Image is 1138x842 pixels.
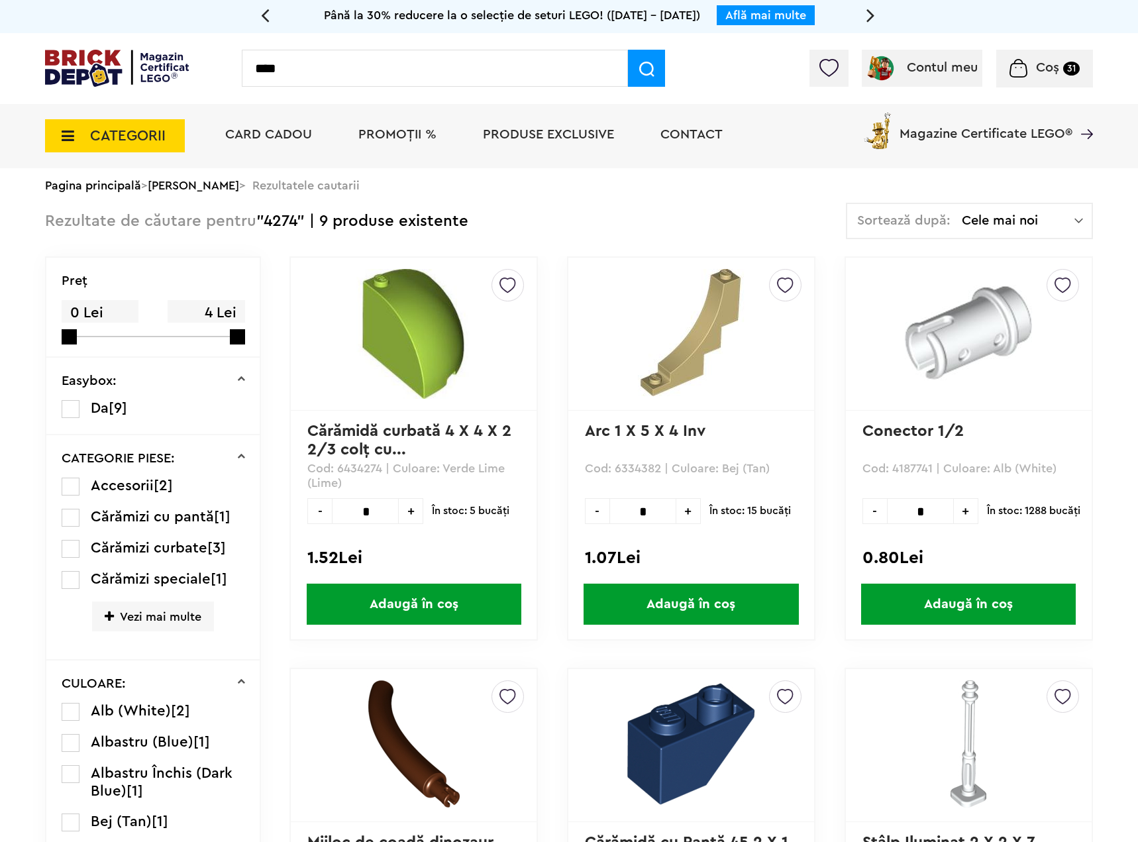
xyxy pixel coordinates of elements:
[211,572,227,586] span: [1]
[193,735,210,749] span: [1]
[846,584,1092,625] a: Adaugă în coș
[154,478,173,493] span: [2]
[627,269,754,396] img: Arc 1 X 5 X 4 Inv
[171,704,190,718] span: [2]
[127,784,143,798] span: [1]
[867,61,978,74] a: Contul meu
[307,461,520,491] p: Cod: 6434274 | Culoare: Verde Lime (Lime)
[225,128,312,141] a: Card Cadou
[91,509,214,524] span: Cărămizi cu pantă
[91,541,207,555] span: Cărămizi curbate
[900,110,1072,140] span: Magazine Certificate LEGO®
[62,452,175,465] p: CATEGORIE PIESE:
[905,269,1032,396] img: Conector 1/2
[399,498,423,524] span: +
[660,128,723,141] a: Contact
[568,584,814,625] a: Adaugă în coș
[62,677,126,690] p: CULOARE:
[432,498,509,524] span: În stoc: 5 bucăţi
[709,498,791,524] span: În stoc: 15 bucăţi
[45,203,468,240] div: "4274" | 9 produse existente
[91,735,193,749] span: Albastru (Blue)
[307,584,521,625] span: Adaugă în coș
[861,584,1076,625] span: Adaugă în coș
[585,423,705,439] a: Arc 1 X 5 X 4 Inv
[862,461,1075,491] p: Cod: 4187741 | Culoare: Alb (White)
[307,498,332,524] span: -
[676,498,701,524] span: +
[45,168,1093,203] div: > > Rezultatele cautarii
[585,498,609,524] span: -
[91,766,233,798] span: Albastru Închis (Dark Blue)
[91,572,211,586] span: Cărămizi speciale
[725,9,806,21] a: Află mai multe
[585,461,798,491] p: Cod: 6334382 | Culoare: Bej (Tan)
[91,478,154,493] span: Accesorii
[584,584,798,625] span: Adaugă în coș
[92,602,214,631] span: Vezi mai multe
[1063,62,1080,76] small: 31
[307,549,520,566] div: 1.52Lei
[483,128,614,141] a: Produse exclusive
[585,549,798,566] div: 1.07Lei
[62,300,138,326] span: 0 Lei
[207,541,226,555] span: [3]
[62,274,87,288] p: Preţ
[324,9,700,21] span: Până la 30% reducere la o selecție de seturi LEGO! ([DATE] - [DATE])
[1036,61,1059,74] span: Coș
[91,401,109,415] span: Da
[954,498,978,524] span: +
[862,423,964,439] a: Conector 1/2
[331,269,497,399] img: Cărămidă curbată 4 X 4 X 2 2/3 colţ cupolă
[907,61,978,74] span: Contul meu
[905,680,1032,808] img: Stâlp Iluminat 2 X 2 X 7
[109,401,127,415] span: [9]
[627,680,754,808] img: Cărămidă cu Pantă 45 2 X 1 Inv
[62,374,117,388] p: Easybox:
[91,704,171,718] span: Alb (White)
[987,498,1080,524] span: În stoc: 1288 bucăţi
[168,300,244,326] span: 4 Lei
[857,214,951,227] span: Sortează după:
[148,180,239,191] a: [PERSON_NAME]
[1072,110,1093,123] a: Magazine Certificate LEGO®
[45,213,256,229] span: Rezultate de căutare pentru
[291,584,537,625] a: Adaugă în coș
[962,214,1074,227] span: Cele mai noi
[862,498,887,524] span: -
[91,814,152,829] span: Bej (Tan)
[152,814,168,829] span: [1]
[862,549,1075,566] div: 0.80Lei
[307,423,516,458] a: Cărămidă curbată 4 X 4 X 2 2/3 colţ cu...
[358,128,437,141] a: PROMOȚII %
[45,180,141,191] a: Pagina principală
[350,680,478,808] img: Mijloc de coadă dinozaur
[90,129,166,143] span: CATEGORII
[214,509,231,524] span: [1]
